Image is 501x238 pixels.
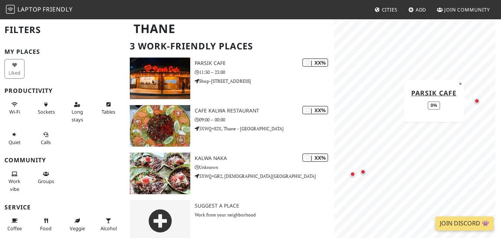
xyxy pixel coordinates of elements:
[302,153,328,162] div: | XX%
[9,178,20,192] span: People working
[434,3,493,16] a: Join Community
[98,98,118,118] button: Tables
[36,168,56,188] button: Groups
[38,108,55,115] span: Power sockets
[4,98,24,118] button: Wi-Fi
[6,5,15,14] img: LaptopFriendly
[4,19,121,41] h2: Filters
[67,98,87,125] button: Long stays
[125,58,334,99] a: PARSIK CAFE | XX% PARSIK CAFE 11:30 – 23:00 Shop-[STREET_ADDRESS]
[444,6,490,13] span: Join Community
[405,3,429,16] a: Add
[36,98,56,118] button: Sockets
[9,108,20,115] span: Stable Wi-Fi
[302,106,328,114] div: | XX%
[4,168,24,195] button: Work vibe
[428,101,440,110] div: 0%
[348,170,357,179] div: Map marker
[195,203,334,209] h3: Suggest a Place
[98,215,118,234] button: Alcohol
[4,128,24,148] button: Quiet
[125,153,334,194] a: Kalwa naka | XX% Kalwa naka Unknown 5XWQ+GR2, [DEMOGRAPHIC_DATA][GEOGRAPHIC_DATA]
[359,167,367,176] div: Map marker
[128,19,333,39] h1: Thane
[195,69,334,76] p: 11:30 – 23:00
[6,3,73,16] a: LaptopFriendly LaptopFriendly
[130,58,191,99] img: PARSIK CAFE
[472,97,481,105] div: Map marker
[195,116,334,123] p: 09:00 – 00:00
[382,6,398,13] span: Cities
[302,58,328,67] div: | XX%
[100,225,117,232] span: Alcohol
[416,6,426,13] span: Add
[43,5,72,13] span: Friendly
[67,215,87,234] button: Veggie
[4,48,121,55] h3: My Places
[17,5,42,13] span: Laptop
[7,225,22,232] span: Coffee
[102,108,115,115] span: Work-friendly tables
[70,225,85,232] span: Veggie
[72,108,83,123] span: Long stays
[130,105,191,147] img: CAFE KALWA RESTAURANT
[36,215,56,234] button: Food
[40,225,52,232] span: Food
[372,3,401,16] a: Cities
[4,87,121,94] h3: Productivity
[195,173,334,180] p: 5XWQ+GR2, [DEMOGRAPHIC_DATA][GEOGRAPHIC_DATA]
[195,108,334,114] h3: CAFE KALWA RESTAURANT
[411,88,456,97] a: PARSIK CAFE
[9,139,21,146] span: Quiet
[195,125,334,132] p: 5XWQ+82X, Thane - [GEOGRAPHIC_DATA]
[457,79,464,88] button: Close popup
[195,155,334,162] h3: Kalwa naka
[4,204,121,211] h3: Service
[4,215,24,234] button: Coffee
[38,178,54,185] span: Group tables
[4,157,121,164] h3: Community
[41,139,51,146] span: Video/audio calls
[130,153,191,194] img: Kalwa naka
[36,128,56,148] button: Calls
[195,164,334,171] p: Unknown
[125,105,334,147] a: CAFE KALWA RESTAURANT | XX% CAFE KALWA RESTAURANT 09:00 – 00:00 5XWQ+82X, Thane - [GEOGRAPHIC_DATA]
[195,78,334,85] p: Shop-[STREET_ADDRESS]
[195,60,334,66] h3: PARSIK CAFE
[195,211,334,218] p: Work from your neighborhood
